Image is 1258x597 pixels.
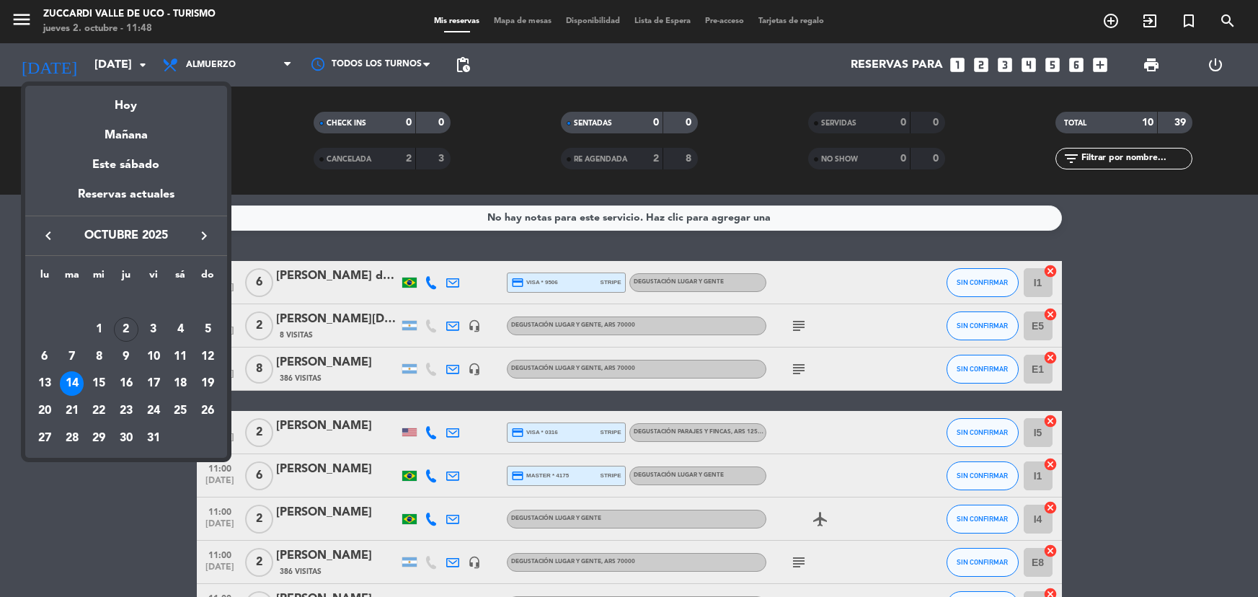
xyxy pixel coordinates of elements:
td: 2 de octubre de 2025 [112,316,140,343]
div: 30 [114,426,138,451]
div: 13 [32,371,57,396]
td: 25 de octubre de 2025 [167,397,195,425]
td: 21 de octubre de 2025 [58,397,86,425]
td: 18 de octubre de 2025 [167,371,195,398]
th: lunes [31,267,58,289]
td: 1 de octubre de 2025 [85,316,112,343]
div: 9 [114,345,138,369]
td: 31 de octubre de 2025 [140,425,167,452]
div: 23 [114,399,138,423]
div: 17 [141,371,166,396]
div: 5 [195,317,220,342]
div: 14 [60,371,84,396]
div: 29 [87,426,111,451]
div: 6 [32,345,57,369]
th: martes [58,267,86,289]
td: 7 de octubre de 2025 [58,343,86,371]
td: 4 de octubre de 2025 [167,316,195,343]
div: 12 [195,345,220,369]
div: 11 [168,345,192,369]
div: 2 [114,317,138,342]
i: keyboard_arrow_left [40,227,57,244]
div: 26 [195,399,220,423]
td: 15 de octubre de 2025 [85,371,112,398]
th: miércoles [85,267,112,289]
div: 15 [87,371,111,396]
td: 23 de octubre de 2025 [112,397,140,425]
td: 28 de octubre de 2025 [58,425,86,452]
td: 14 de octubre de 2025 [58,371,86,398]
div: 1 [87,317,111,342]
i: keyboard_arrow_right [195,227,213,244]
td: 27 de octubre de 2025 [31,425,58,452]
div: 10 [141,345,166,369]
div: 22 [87,399,111,423]
div: 25 [168,399,192,423]
div: Mañana [25,115,227,145]
td: 26 de octubre de 2025 [194,397,221,425]
th: domingo [194,267,221,289]
div: Reservas actuales [25,185,227,215]
div: 31 [141,426,166,451]
div: 19 [195,371,220,396]
div: 21 [60,399,84,423]
td: 20 de octubre de 2025 [31,397,58,425]
div: 28 [60,426,84,451]
span: octubre 2025 [61,226,191,245]
th: viernes [140,267,167,289]
button: keyboard_arrow_right [191,226,217,245]
th: jueves [112,267,140,289]
td: OCT. [31,288,221,316]
div: 7 [60,345,84,369]
div: Hoy [25,86,227,115]
td: 12 de octubre de 2025 [194,343,221,371]
td: 11 de octubre de 2025 [167,343,195,371]
button: keyboard_arrow_left [35,226,61,245]
td: 24 de octubre de 2025 [140,397,167,425]
td: 17 de octubre de 2025 [140,371,167,398]
td: 22 de octubre de 2025 [85,397,112,425]
div: 20 [32,399,57,423]
td: 9 de octubre de 2025 [112,343,140,371]
div: 3 [141,317,166,342]
td: 19 de octubre de 2025 [194,371,221,398]
td: 5 de octubre de 2025 [194,316,221,343]
div: 8 [87,345,111,369]
td: 8 de octubre de 2025 [85,343,112,371]
td: 16 de octubre de 2025 [112,371,140,398]
td: 13 de octubre de 2025 [31,371,58,398]
div: 24 [141,399,166,423]
div: 18 [168,371,192,396]
td: 29 de octubre de 2025 [85,425,112,452]
td: 6 de octubre de 2025 [31,343,58,371]
div: 27 [32,426,57,451]
th: sábado [167,267,195,289]
div: Este sábado [25,145,227,185]
div: 16 [114,371,138,396]
td: 10 de octubre de 2025 [140,343,167,371]
td: 30 de octubre de 2025 [112,425,140,452]
div: 4 [168,317,192,342]
td: 3 de octubre de 2025 [140,316,167,343]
